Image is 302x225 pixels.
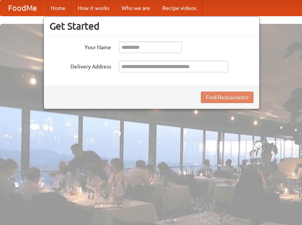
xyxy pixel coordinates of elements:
[0,0,45,16] a: FoodMe
[156,0,202,16] a: Recipe videos
[50,61,111,70] label: Delivery Address
[201,92,254,103] button: Find Restaurants!
[115,0,156,16] a: Who we are
[45,0,72,16] a: Home
[72,0,115,16] a: How it works
[50,20,254,32] h3: Get Started
[50,42,111,51] label: Your Name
